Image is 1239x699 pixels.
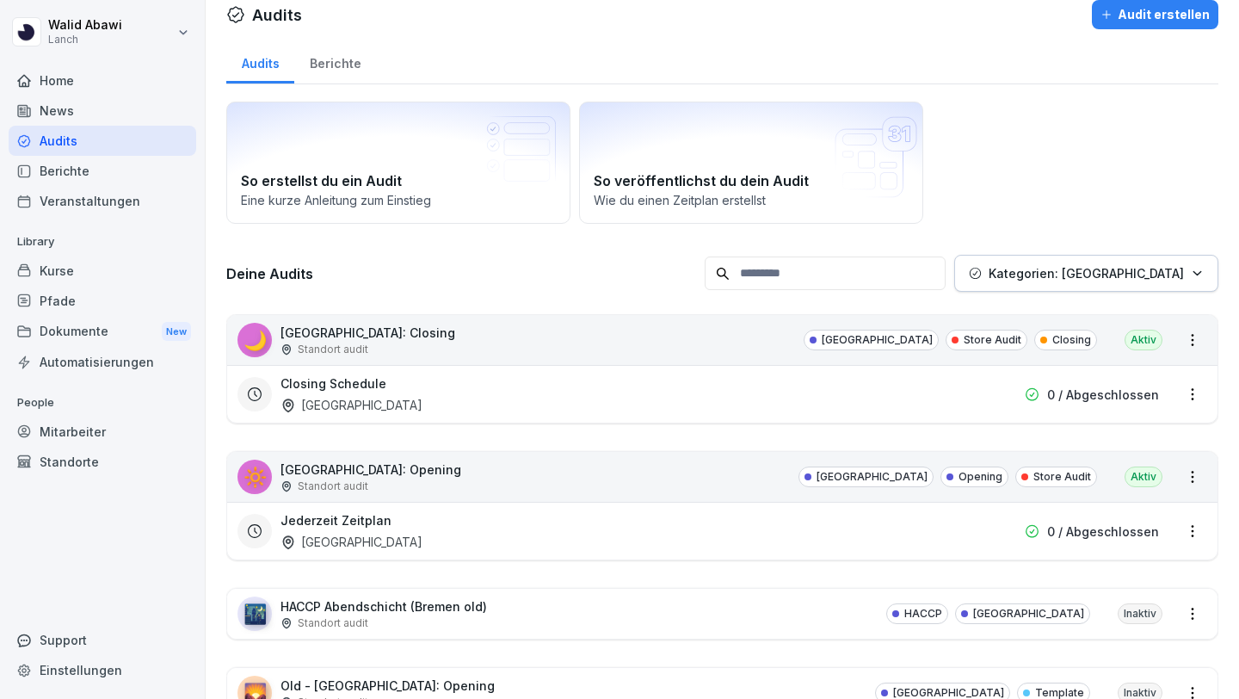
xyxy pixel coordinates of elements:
a: So veröffentlichst du dein AuditWie du einen Zeitplan erstellst [579,102,923,224]
a: Mitarbeiter [9,417,196,447]
a: Berichte [294,40,376,84]
p: [GEOGRAPHIC_DATA] [973,606,1084,622]
p: Opening [959,469,1002,485]
a: News [9,96,196,126]
p: 0 / Abgeschlossen [1047,523,1159,541]
div: New [162,322,191,342]
p: HACCP Abendschicht (Bremen old) [280,597,487,615]
div: 🌙 [237,323,272,357]
a: Einstellungen [9,655,196,685]
div: 🔆 [237,460,272,494]
p: Library [9,228,196,256]
p: Standort audit [298,479,368,494]
div: Audit erstellen [1100,5,1210,24]
div: Aktiv [1125,330,1162,350]
p: Store Audit [1033,469,1091,485]
p: People [9,389,196,417]
p: Walid Abawi [48,18,122,33]
div: Support [9,625,196,655]
div: Aktiv [1125,467,1162,487]
p: Standort audit [298,615,368,631]
a: Berichte [9,156,196,186]
div: Dokumente [9,316,196,348]
a: Veranstaltungen [9,186,196,216]
p: 0 / Abgeschlossen [1047,386,1159,404]
p: Eine kurze Anleitung zum Einstieg [241,191,556,209]
button: Kategorien: [GEOGRAPHIC_DATA] [954,255,1218,292]
h2: So erstellst du ein Audit [241,170,556,191]
p: Standort audit [298,342,368,357]
p: Closing [1052,332,1091,348]
h3: Jederzeit Zeitplan [280,511,391,529]
p: [GEOGRAPHIC_DATA] [822,332,933,348]
h1: Audits [252,3,302,27]
div: 🌃 [237,597,272,631]
p: [GEOGRAPHIC_DATA] [817,469,928,485]
p: Kategorien: [GEOGRAPHIC_DATA] [989,264,1184,282]
p: Lanch [48,34,122,46]
p: Old - [GEOGRAPHIC_DATA]: Opening [280,677,495,695]
a: Home [9,65,196,96]
p: Store Audit [964,332,1021,348]
p: HACCP [904,606,942,622]
p: [GEOGRAPHIC_DATA]: Opening [280,461,461,479]
a: Standorte [9,447,196,477]
h3: Deine Audits [226,264,696,283]
p: Wie du einen Zeitplan erstellst [594,191,909,209]
h3: Closing Schedule [280,374,386,393]
a: Audits [226,40,294,84]
a: Pfade [9,286,196,316]
div: [GEOGRAPHIC_DATA] [280,533,422,551]
div: Inaktiv [1118,603,1162,624]
a: Automatisierungen [9,347,196,377]
a: Kurse [9,256,196,286]
h2: So veröffentlichst du dein Audit [594,170,909,191]
p: [GEOGRAPHIC_DATA]: Closing [280,324,455,342]
div: [GEOGRAPHIC_DATA] [280,396,422,414]
a: DokumenteNew [9,316,196,348]
a: Audits [9,126,196,156]
a: So erstellst du ein AuditEine kurze Anleitung zum Einstieg [226,102,570,224]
